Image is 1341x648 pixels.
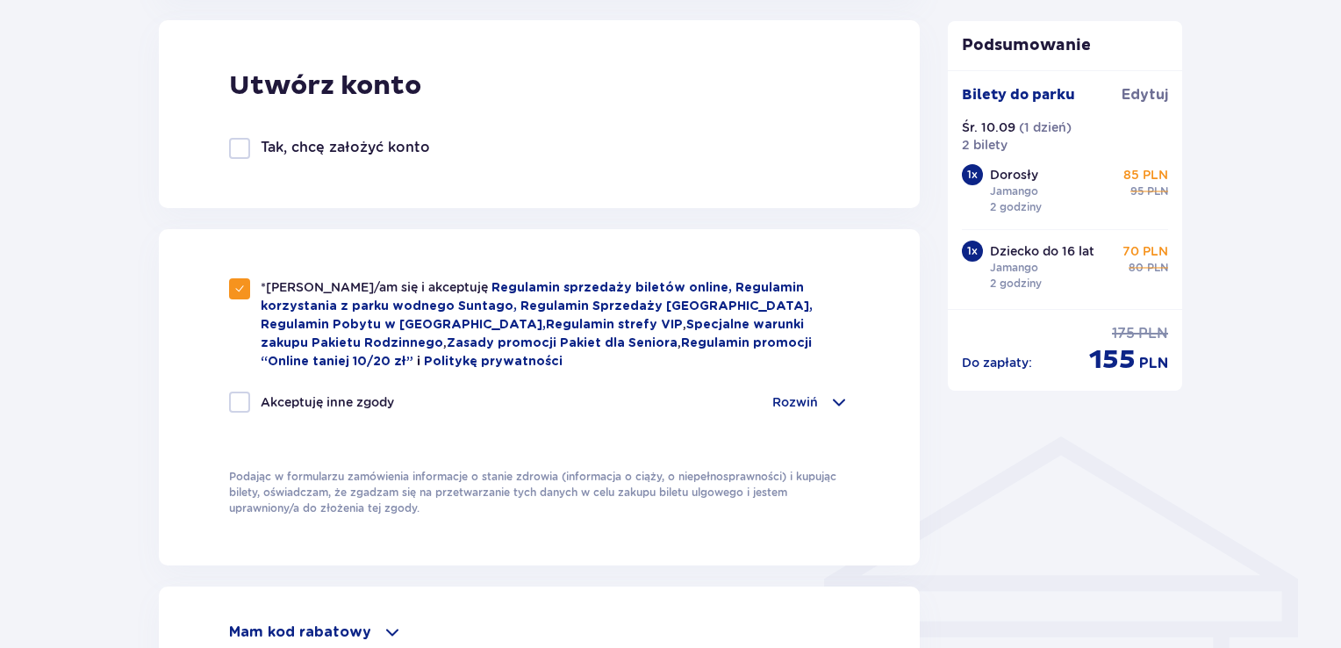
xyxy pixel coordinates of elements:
p: Dorosły [990,166,1038,184]
p: Mam kod rabatowy [229,623,371,642]
a: Edytuj [1122,85,1168,104]
div: 1 x [962,241,983,262]
span: *[PERSON_NAME]/am się i akceptuję [261,280,491,294]
p: Podsumowanie [948,35,1183,56]
p: Dziecko do 16 lat [990,242,1094,260]
p: , , , [261,278,850,371]
a: Regulamin Sprzedaży [GEOGRAPHIC_DATA], [520,300,813,313]
a: Regulamin Pobytu w [GEOGRAPHIC_DATA], [261,319,546,331]
a: Zasady promocji Pakiet dla Seniora [447,337,678,349]
p: Śr. 10.09 [962,119,1015,136]
a: Regulamin strefy VIP [546,319,683,331]
p: Jamango [990,184,1038,199]
p: 2 godziny [990,199,1042,215]
p: Bilety do parku [962,85,1075,104]
p: PLN [1139,354,1168,373]
p: 175 [1112,324,1135,343]
p: 85 PLN [1123,166,1168,184]
p: 2 bilety [962,136,1008,154]
a: Regulamin sprzedaży biletów online, [491,282,735,294]
p: PLN [1147,184,1168,199]
p: ( 1 dzień ) [1019,119,1072,136]
p: PLN [1138,324,1168,343]
p: PLN [1147,260,1168,276]
a: Politykę prywatności [424,356,563,368]
p: 95 [1130,184,1144,199]
p: 2 godziny [990,276,1042,292]
p: Do zapłaty : [962,354,1032,371]
div: 1 x [962,164,983,185]
p: 155 [1089,343,1136,377]
p: Utwórz konto [229,69,421,103]
p: Rozwiń [772,393,818,411]
span: i [417,356,424,368]
p: 70 PLN [1122,242,1168,260]
p: Podając w formularzu zamówienia informacje o stanie zdrowia (informacja o ciąży, o niepełnosprawn... [229,469,850,516]
p: Tak, chcę założyć konto [261,138,430,157]
p: Akceptuję inne zgody [261,393,394,411]
p: 80 [1129,260,1144,276]
p: Jamango [990,260,1038,276]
